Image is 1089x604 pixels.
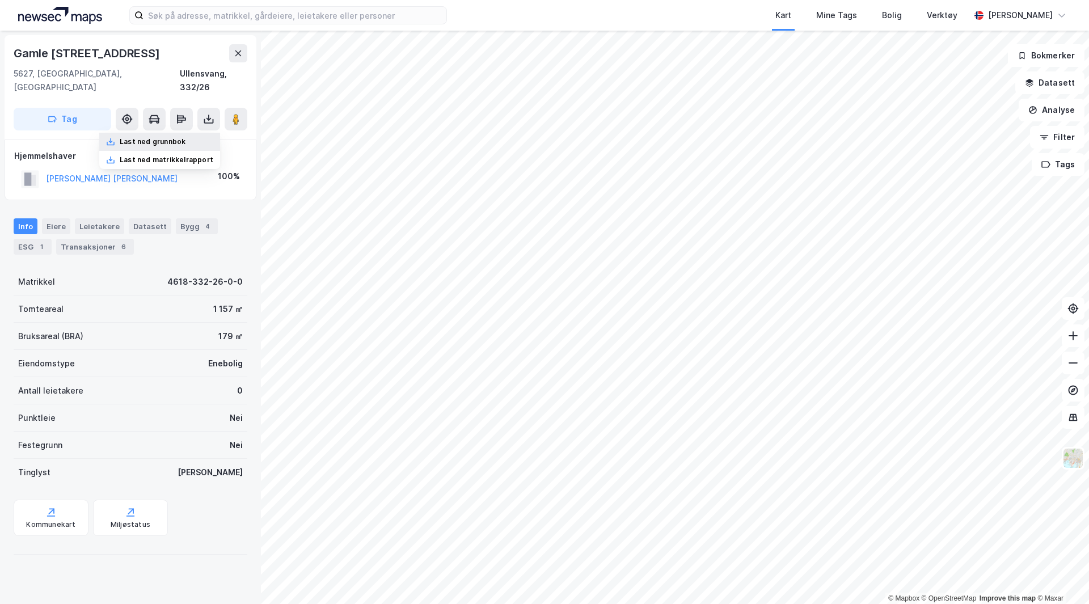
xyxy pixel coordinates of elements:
div: 179 ㎡ [218,330,243,343]
div: Last ned grunnbok [120,137,185,146]
div: Last ned matrikkelrapport [120,155,213,164]
img: logo.a4113a55bc3d86da70a041830d287a7e.svg [18,7,102,24]
div: ESG [14,239,52,255]
img: Z [1062,447,1084,469]
button: Datasett [1015,71,1084,94]
div: Nei [230,411,243,425]
div: Enebolig [208,357,243,370]
div: 1 [36,241,47,252]
div: Bolig [882,9,902,22]
div: Gamle [STREET_ADDRESS] [14,44,162,62]
iframe: Chat Widget [1032,550,1089,604]
div: Eiere [42,218,70,234]
div: Ullensvang, 332/26 [180,67,247,94]
div: 4 [202,221,213,232]
div: Kontrollprogram for chat [1032,550,1089,604]
div: 1 157 ㎡ [213,302,243,316]
div: [PERSON_NAME] [178,466,243,479]
div: Tomteareal [18,302,64,316]
div: 6 [118,241,129,252]
div: Bruksareal (BRA) [18,330,83,343]
div: Eiendomstype [18,357,75,370]
div: Leietakere [75,218,124,234]
div: Matrikkel [18,275,55,289]
a: OpenStreetMap [922,594,977,602]
div: Kommunekart [26,520,75,529]
div: Hjemmelshaver [14,149,247,163]
div: Bygg [176,218,218,234]
div: Verktøy [927,9,957,22]
div: Kart [775,9,791,22]
div: 100% [218,170,240,183]
div: Datasett [129,218,171,234]
div: 5627, [GEOGRAPHIC_DATA], [GEOGRAPHIC_DATA] [14,67,180,94]
div: Info [14,218,37,234]
a: Improve this map [980,594,1036,602]
div: Tinglyst [18,466,50,479]
div: Nei [230,438,243,452]
div: Mine Tags [816,9,857,22]
div: Transaksjoner [56,239,134,255]
button: Bokmerker [1008,44,1084,67]
div: 4618-332-26-0-0 [167,275,243,289]
button: Tag [14,108,111,130]
input: Søk på adresse, matrikkel, gårdeiere, leietakere eller personer [143,7,446,24]
div: Festegrunn [18,438,62,452]
button: Tags [1032,153,1084,176]
a: Mapbox [888,594,919,602]
div: Punktleie [18,411,56,425]
div: [PERSON_NAME] [988,9,1053,22]
div: 0 [237,384,243,398]
button: Analyse [1019,99,1084,121]
button: Filter [1030,126,1084,149]
div: Miljøstatus [111,520,150,529]
div: Antall leietakere [18,384,83,398]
